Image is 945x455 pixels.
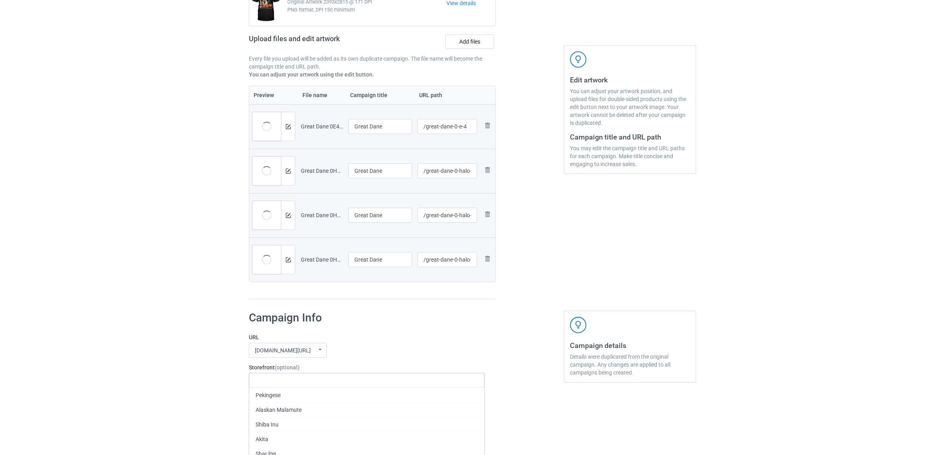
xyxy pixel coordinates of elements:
[570,132,690,141] h3: Campaign title and URL path
[445,34,494,49] label: Add files
[570,317,587,333] img: svg+xml;base64,PD94bWwgdmVyc2lvbj0iMS4wIiBlbmNvZGluZz0iVVRGLTgiPz4KPHN2ZyB3aWR0aD0iNDJweCIgaGVpZ2...
[570,341,690,350] h3: Campaign details
[249,55,496,71] p: Every file you upload will be added as its own duplicate campaign. The file name will become the ...
[483,121,492,130] img: svg+xml;base64,PD94bWwgdmVyc2lvbj0iMS4wIiBlbmNvZGluZz0iVVRGLTgiPz4KPHN2ZyB3aWR0aD0iMjhweCIgaGVpZ2...
[286,213,291,218] img: svg+xml;base64,PD94bWwgdmVyc2lvbj0iMS4wIiBlbmNvZGluZz0iVVRGLTgiPz4KPHN2ZyB3aWR0aD0iMTRweCIgaGVpZ2...
[249,71,374,78] b: You can adjust your artwork using the edit button.
[286,257,291,262] img: svg+xml;base64,PD94bWwgdmVyc2lvbj0iMS4wIiBlbmNvZGluZz0iVVRGLTgiPz4KPHN2ZyB3aWR0aD0iMTRweCIgaGVpZ2...
[570,144,690,168] div: You may edit the campaign title and URL paths for each campaign. Make title concise and engaging ...
[570,75,690,84] h3: Edit artwork
[286,168,291,174] img: svg+xml;base64,PD94bWwgdmVyc2lvbj0iMS4wIiBlbmNvZGluZz0iVVRGLTgiPz4KPHN2ZyB3aWR0aD0iMTRweCIgaGVpZ2...
[249,417,484,432] div: Shiba Inu
[570,51,587,68] img: svg+xml;base64,PD94bWwgdmVyc2lvbj0iMS4wIiBlbmNvZGluZz0iVVRGLTgiPz4KPHN2ZyB3aWR0aD0iNDJweCIgaGVpZ2...
[287,6,447,14] span: PNG format, DPI 150 minimum
[301,122,343,130] div: Great Dane 0E4.png
[249,432,484,446] div: Akita
[249,402,484,417] div: Alaskan Malamute
[346,86,415,104] th: Campaign title
[570,87,690,127] div: You can adjust your artwork position, and upload files for double-sided products using the edit b...
[255,348,311,353] div: [DOMAIN_NAME][URL]
[275,364,300,371] span: (optional)
[249,363,485,371] label: Storefront
[249,333,485,341] label: URL
[483,165,492,175] img: svg+xml;base64,PD94bWwgdmVyc2lvbj0iMS4wIiBlbmNvZGluZz0iVVRGLTgiPz4KPHN2ZyB3aWR0aD0iMjhweCIgaGVpZ2...
[301,211,343,219] div: Great Dane 0Halo3.png
[249,388,484,402] div: Pekingese
[570,353,690,377] div: Details were duplicated from the original campaign. Any changes are applied to all campaigns bein...
[286,124,291,129] img: svg+xml;base64,PD94bWwgdmVyc2lvbj0iMS4wIiBlbmNvZGluZz0iVVRGLTgiPz4KPHN2ZyB3aWR0aD0iMTRweCIgaGVpZ2...
[249,311,485,325] h1: Campaign Info
[301,167,343,175] div: Great Dane 0Halo1.png
[483,254,492,264] img: svg+xml;base64,PD94bWwgdmVyc2lvbj0iMS4wIiBlbmNvZGluZz0iVVRGLTgiPz4KPHN2ZyB3aWR0aD0iMjhweCIgaGVpZ2...
[298,86,346,104] th: File name
[249,86,298,104] th: Preview
[301,256,343,264] div: Great Dane 0Halo4.png
[483,210,492,219] img: svg+xml;base64,PD94bWwgdmVyc2lvbj0iMS4wIiBlbmNvZGluZz0iVVRGLTgiPz4KPHN2ZyB3aWR0aD0iMjhweCIgaGVpZ2...
[415,86,480,104] th: URL path
[249,34,397,49] h2: Upload files and edit artwork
